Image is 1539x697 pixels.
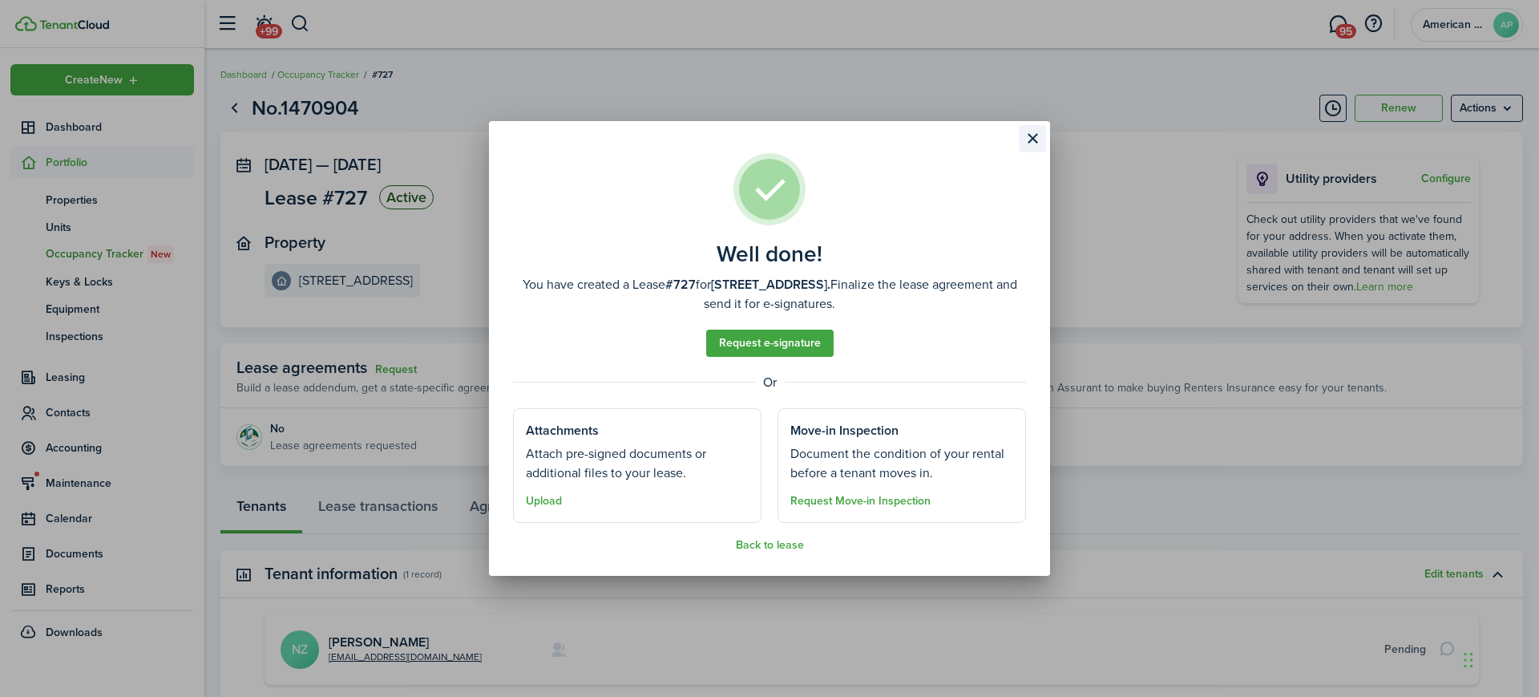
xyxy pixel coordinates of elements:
[1019,125,1046,152] button: Close modal
[790,444,1013,483] well-done-section-description: Document the condition of your rental before a tenant moves in.
[790,421,899,440] well-done-section-title: Move-in Inspection
[513,275,1026,314] well-done-description: You have created a Lease for Finalize the lease agreement and send it for e-signatures.
[736,539,804,552] button: Back to lease
[526,495,562,508] button: Upload
[711,275,830,294] b: [STREET_ADDRESS].
[1459,620,1539,697] iframe: Chat Widget
[665,275,696,294] b: #727
[790,495,931,508] button: Request Move-in Inspection
[1464,636,1473,684] div: Drag
[706,330,834,357] a: Request e-signature
[513,373,1026,392] well-done-separator: Or
[526,444,749,483] well-done-section-description: Attach pre-signed documents or additional files to your lease.
[526,421,599,440] well-done-section-title: Attachments
[717,241,822,267] well-done-title: Well done!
